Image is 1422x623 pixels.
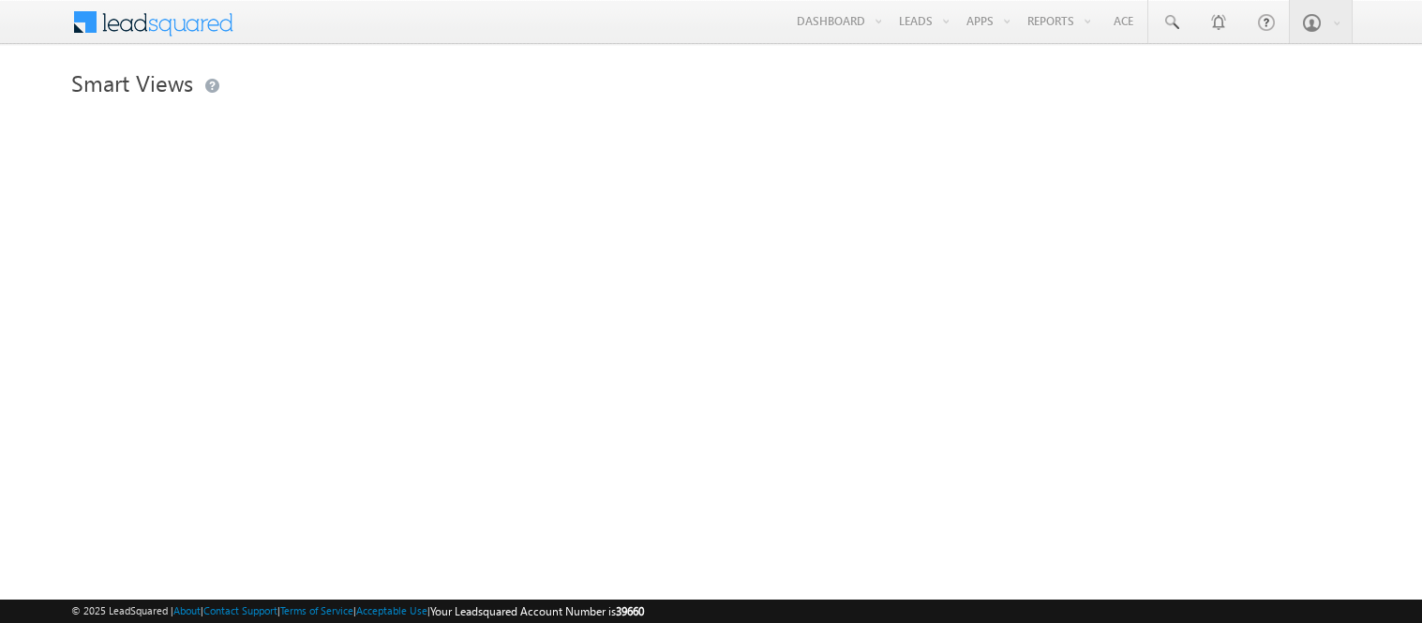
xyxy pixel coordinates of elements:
[71,602,644,620] span: © 2025 LeadSquared | | | | |
[203,604,277,616] a: Contact Support
[280,604,353,616] a: Terms of Service
[173,604,201,616] a: About
[356,604,427,616] a: Acceptable Use
[71,67,193,97] span: Smart Views
[616,604,644,618] span: 39660
[430,604,644,618] span: Your Leadsquared Account Number is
